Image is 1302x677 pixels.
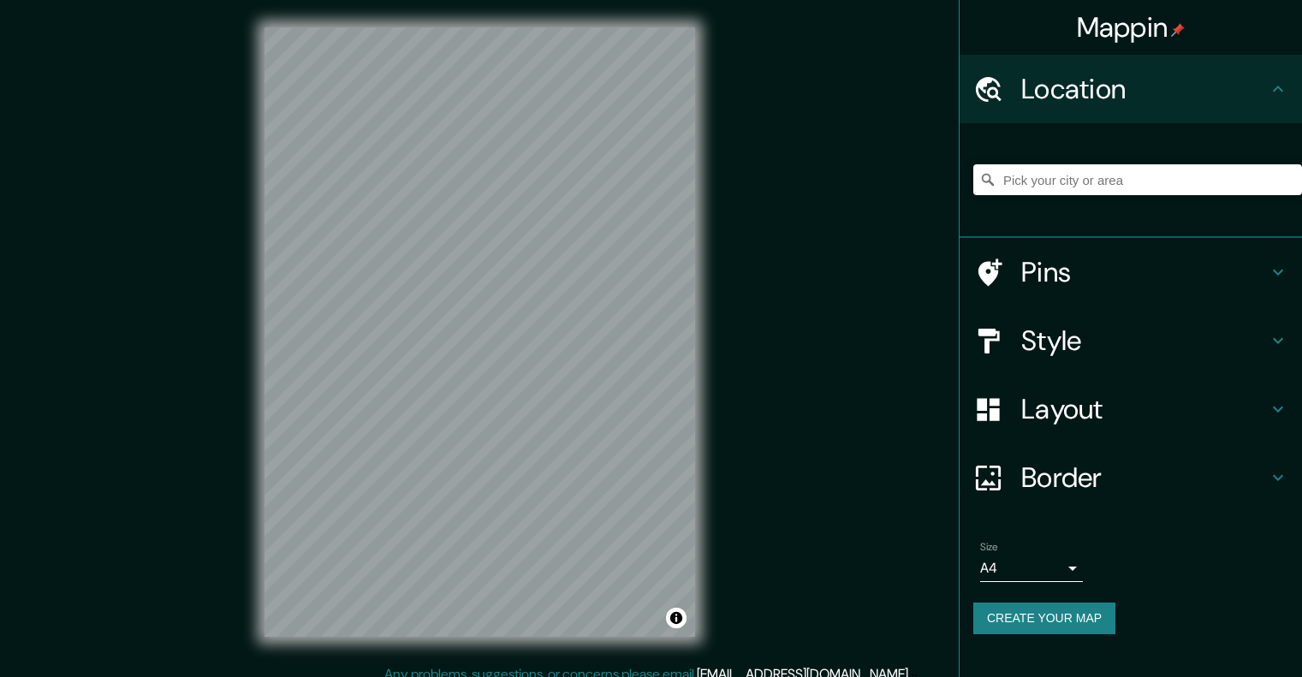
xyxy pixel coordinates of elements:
h4: Pins [1021,255,1268,289]
iframe: Help widget launcher [1150,610,1283,658]
input: Pick your city or area [973,164,1302,195]
button: Toggle attribution [666,608,687,628]
h4: Style [1021,324,1268,358]
h4: Location [1021,72,1268,106]
div: Border [960,443,1302,512]
img: pin-icon.png [1171,23,1185,37]
div: Style [960,306,1302,375]
h4: Layout [1021,392,1268,426]
div: Location [960,55,1302,123]
h4: Border [1021,460,1268,495]
canvas: Map [265,27,695,637]
div: Layout [960,375,1302,443]
label: Size [980,540,998,555]
div: A4 [980,555,1083,582]
div: Pins [960,238,1302,306]
h4: Mappin [1077,10,1186,45]
button: Create your map [973,603,1101,634]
